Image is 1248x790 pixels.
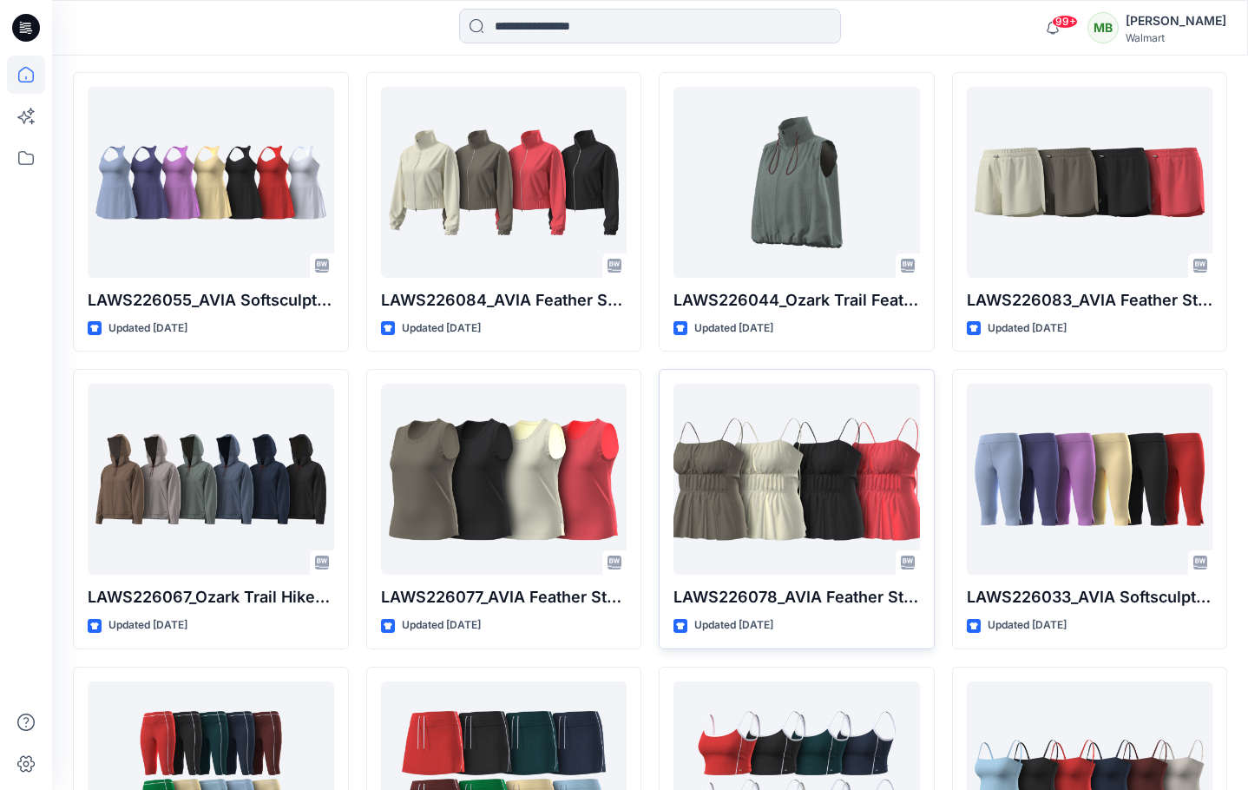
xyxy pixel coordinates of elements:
p: LAWS226077_AVIA Feather Stretch Tank Top [381,585,627,609]
p: LAWS226084_AVIA Feather Stretch Jacket [381,288,627,313]
div: MB [1087,12,1119,43]
a: LAWS226084_AVIA Feather Stretch Jacket [381,87,627,278]
div: Walmart [1126,31,1226,44]
a: LAWS226033_AVIA Softsculpt Cropped Legging [967,384,1213,575]
p: Updated [DATE] [694,616,773,635]
p: LAWS226067_Ozark Trail Hike Jacket OPT2 [88,585,334,609]
a: LAWS226067_Ozark Trail Hike Jacket OPT2 [88,384,334,575]
p: LAWS226044_Ozark Trail Feathertech Vest [673,288,920,313]
p: LAWS226033_AVIA Softsculpt Cropped Legging [967,585,1213,609]
p: Updated [DATE] [988,319,1067,338]
a: LAWS226083_AVIA Feather Stretch Short [967,87,1213,278]
p: Updated [DATE] [694,319,773,338]
p: Updated [DATE] [108,319,187,338]
a: LAWS226044_Ozark Trail Feathertech Vest [673,87,920,278]
p: Updated [DATE] [402,616,481,635]
span: 99+ [1052,15,1078,29]
p: Updated [DATE] [988,616,1067,635]
p: LAWS226083_AVIA Feather Stretch Short [967,288,1213,313]
p: Updated [DATE] [402,319,481,338]
p: LAWS226078_AVIA Feather Stretch Top [673,585,920,609]
a: LAWS226055_AVIA Softsculpt Pilates Princess Dress [88,87,334,278]
a: LAWS226077_AVIA Feather Stretch Tank Top [381,384,627,575]
a: LAWS226078_AVIA Feather Stretch Top [673,384,920,575]
p: LAWS226055_AVIA Softsculpt Pilates Princess [PERSON_NAME] [88,288,334,313]
div: [PERSON_NAME] [1126,10,1226,31]
p: Updated [DATE] [108,616,187,635]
